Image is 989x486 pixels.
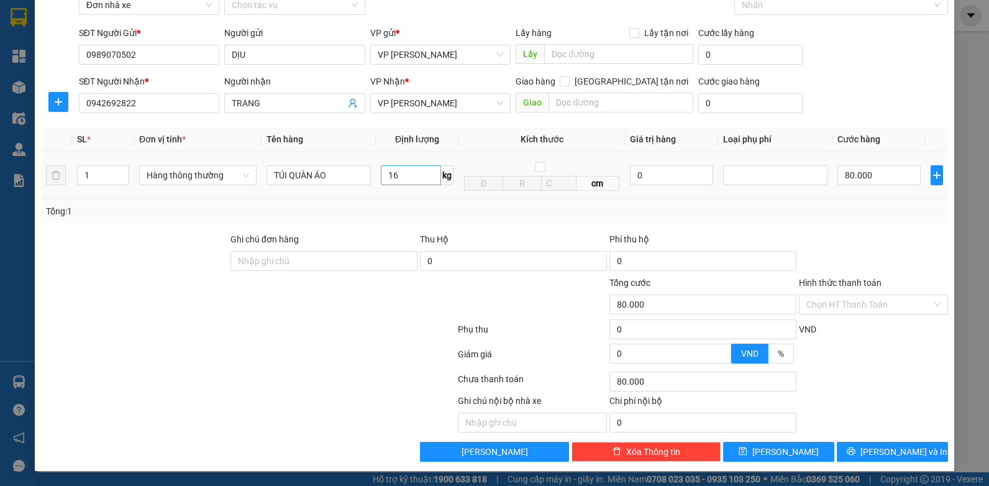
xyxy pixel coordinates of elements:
[847,447,855,457] span: printer
[46,204,383,218] div: Tổng: 1
[609,232,796,251] div: Phí thu hộ
[609,278,650,288] span: Tổng cước
[48,92,68,112] button: plus
[698,45,803,65] input: Cước lấy hàng
[12,91,51,100] strong: Người gửi:
[609,394,796,413] div: Chi phí nội bộ
[85,11,254,24] strong: CÔNG TY TNHH VĨNH QUANG
[613,447,621,457] span: delete
[457,323,608,344] div: Phụ thu
[14,72,161,85] span: VP gửi:
[147,166,249,185] span: Hàng thông thường
[420,234,449,244] span: Thu Hộ
[723,442,834,462] button: save[PERSON_NAME]
[378,45,504,64] span: VP Trần Khát Chân
[799,278,882,288] label: Hình thức thanh toán
[503,176,542,191] input: R
[752,445,819,459] span: [PERSON_NAME]
[541,176,577,191] input: C
[79,75,220,88] div: SĐT Người Nhận
[778,349,784,359] span: %
[230,234,299,244] label: Ghi chú đơn hàng
[698,93,803,113] input: Cước giao hàng
[799,324,816,334] span: VND
[516,76,555,86] span: Giao hàng
[741,349,759,359] span: VND
[931,165,943,185] button: plus
[544,44,693,64] input: Dọc đường
[77,134,87,144] span: SL
[458,413,607,433] input: Nhập ghi chú
[718,127,832,152] th: Loại phụ phí
[49,97,68,107] span: plus
[521,134,563,144] span: Kích thước
[626,445,680,459] span: Xóa Thông tin
[46,165,66,185] button: delete
[267,134,303,144] span: Tên hàng
[639,26,693,40] span: Lấy tận nơi
[630,134,676,144] span: Giá trị hàng
[464,176,503,191] input: D
[457,347,608,369] div: Giảm giá
[458,394,607,413] div: Ghi chú nội bộ nhà xe
[230,251,417,271] input: Ghi chú đơn hàng
[267,165,371,185] input: VD: Bàn, Ghế
[348,98,358,108] span: user-add
[370,76,405,86] span: VP Nhận
[115,56,144,65] span: Website
[224,75,365,88] div: Người nhận
[572,442,721,462] button: deleteXóa Thông tin
[53,91,71,100] span: LỘC
[441,165,453,185] span: kg
[630,165,713,185] input: 0
[698,76,760,86] label: Cước giao hàng
[119,27,220,40] strong: PHIẾU GỬI HÀNG
[457,372,608,394] div: Chưa thanh toán
[79,26,220,40] div: SĐT Người Gửi
[570,75,693,88] span: [GEOGRAPHIC_DATA] tận nơi
[516,28,552,38] span: Lấy hàng
[837,134,880,144] span: Cước hàng
[860,445,947,459] span: [PERSON_NAME] và In
[378,94,504,112] span: VP LÊ HỒNG PHONG
[395,134,439,144] span: Định lượng
[837,442,948,462] button: printer[PERSON_NAME] và In
[698,28,754,38] label: Cước lấy hàng
[739,447,747,457] span: save
[139,134,186,144] span: Đơn vị tính
[50,72,161,85] span: 47 [PERSON_NAME]
[8,12,60,64] img: logo
[462,445,528,459] span: [PERSON_NAME]
[516,44,544,64] span: Lấy
[549,93,693,112] input: Dọc đường
[516,93,549,112] span: Giao
[370,26,511,40] div: VP gửi
[224,26,365,40] div: Người gửi
[129,42,210,52] strong: Hotline : 0889 23 23 23
[931,170,942,180] span: plus
[577,176,619,191] span: cm
[115,54,225,66] strong: : [DOMAIN_NAME]
[420,442,569,462] button: [PERSON_NAME]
